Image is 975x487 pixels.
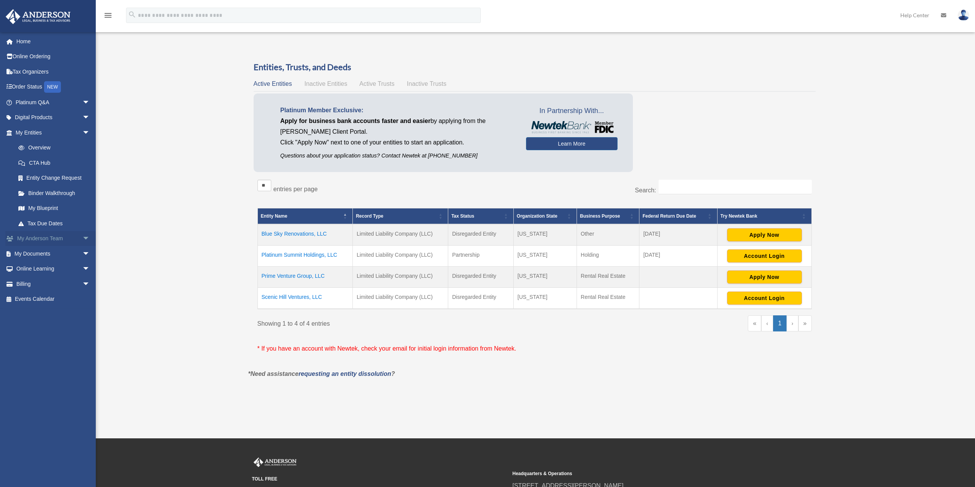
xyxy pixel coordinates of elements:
a: Tax Due Dates [11,216,98,231]
span: arrow_drop_down [82,110,98,126]
td: Rental Real Estate [577,287,639,309]
td: [US_STATE] [513,266,577,287]
a: Online Ordering [5,49,102,64]
td: Prime Venture Group, LLC [257,266,352,287]
td: [US_STATE] [513,287,577,309]
em: *Need assistance ? [248,371,395,377]
h3: Entities, Trusts, and Deeds [254,61,816,73]
a: Previous [761,315,773,331]
a: menu [103,13,113,20]
a: Online Learningarrow_drop_down [5,261,102,277]
span: Federal Return Due Date [642,213,696,219]
a: Binder Walkthrough [11,185,98,201]
span: arrow_drop_down [82,231,98,247]
td: Limited Liability Company (LLC) [352,287,448,309]
a: Overview [11,140,94,156]
span: Organization State [517,213,557,219]
a: My Anderson Teamarrow_drop_down [5,231,102,246]
small: TOLL FREE [252,475,507,483]
td: Disregarded Entity [448,287,514,309]
a: Platinum Q&Aarrow_drop_down [5,95,102,110]
td: Disregarded Entity [448,224,514,246]
span: Tax Status [451,213,474,219]
a: Home [5,34,102,49]
a: Next [787,315,798,331]
span: arrow_drop_down [82,261,98,277]
p: Questions about your application status? Contact Newtek at [PHONE_NUMBER] [280,151,515,161]
span: Inactive Entities [304,80,347,87]
button: Apply Now [727,228,802,241]
div: Try Newtek Bank [721,212,800,221]
a: Learn More [526,137,618,150]
span: arrow_drop_down [82,95,98,110]
td: [US_STATE] [513,245,577,266]
a: Account Login [727,253,802,259]
button: Account Login [727,292,802,305]
td: [US_STATE] [513,224,577,246]
td: Platinum Summit Holdings, LLC [257,245,352,266]
a: First [748,315,761,331]
td: Holding [577,245,639,266]
span: In Partnership With... [526,105,618,117]
span: Active Trusts [359,80,395,87]
a: Account Login [727,295,802,301]
th: Tax Status: Activate to sort [448,208,514,224]
td: Disregarded Entity [448,266,514,287]
span: Inactive Trusts [407,80,446,87]
span: arrow_drop_down [82,125,98,141]
a: CTA Hub [11,155,98,171]
td: Partnership [448,245,514,266]
i: search [128,10,136,19]
td: Limited Liability Company (LLC) [352,224,448,246]
td: Scenic Hill Ventures, LLC [257,287,352,309]
td: [DATE] [639,224,717,246]
small: Headquarters & Operations [513,470,768,478]
a: Entity Change Request [11,171,98,186]
th: Record Type: Activate to sort [352,208,448,224]
img: User Pic [958,10,969,21]
img: Anderson Advisors Platinum Portal [3,9,73,24]
th: Organization State: Activate to sort [513,208,577,224]
a: Billingarrow_drop_down [5,276,102,292]
span: Record Type [356,213,383,219]
a: My Entitiesarrow_drop_down [5,125,98,140]
th: Try Newtek Bank : Activate to sort [717,208,811,224]
span: arrow_drop_down [82,246,98,262]
a: Order StatusNEW [5,79,102,95]
span: Business Purpose [580,213,620,219]
p: Click "Apply Now" next to one of your entities to start an application. [280,137,515,148]
button: Apply Now [727,271,802,284]
label: entries per page [274,186,318,192]
p: by applying from the [PERSON_NAME] Client Portal. [280,116,515,137]
a: 1 [773,315,787,331]
th: Entity Name: Activate to invert sorting [257,208,352,224]
a: My Blueprint [11,201,98,216]
a: Digital Productsarrow_drop_down [5,110,102,125]
button: Account Login [727,249,802,262]
a: Events Calendar [5,292,102,307]
img: NewtekBankLogoSM.png [530,121,614,133]
a: Tax Organizers [5,64,102,79]
th: Business Purpose: Activate to sort [577,208,639,224]
div: NEW [44,81,61,93]
p: Platinum Member Exclusive: [280,105,515,116]
a: requesting an entity dissolution [298,371,391,377]
th: Federal Return Due Date: Activate to sort [639,208,717,224]
i: menu [103,11,113,20]
span: Entity Name [261,213,287,219]
td: Limited Liability Company (LLC) [352,245,448,266]
span: Active Entities [254,80,292,87]
img: Anderson Advisors Platinum Portal [252,457,298,467]
td: Rental Real Estate [577,266,639,287]
td: Limited Liability Company (LLC) [352,266,448,287]
p: * If you have an account with Newtek, check your email for initial login information from Newtek. [257,343,812,354]
a: My Documentsarrow_drop_down [5,246,102,261]
span: Apply for business bank accounts faster and easier [280,118,431,124]
a: Last [798,315,812,331]
td: [DATE] [639,245,717,266]
div: Showing 1 to 4 of 4 entries [257,315,529,329]
td: Other [577,224,639,246]
label: Search: [635,187,656,193]
td: Blue Sky Renovations, LLC [257,224,352,246]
